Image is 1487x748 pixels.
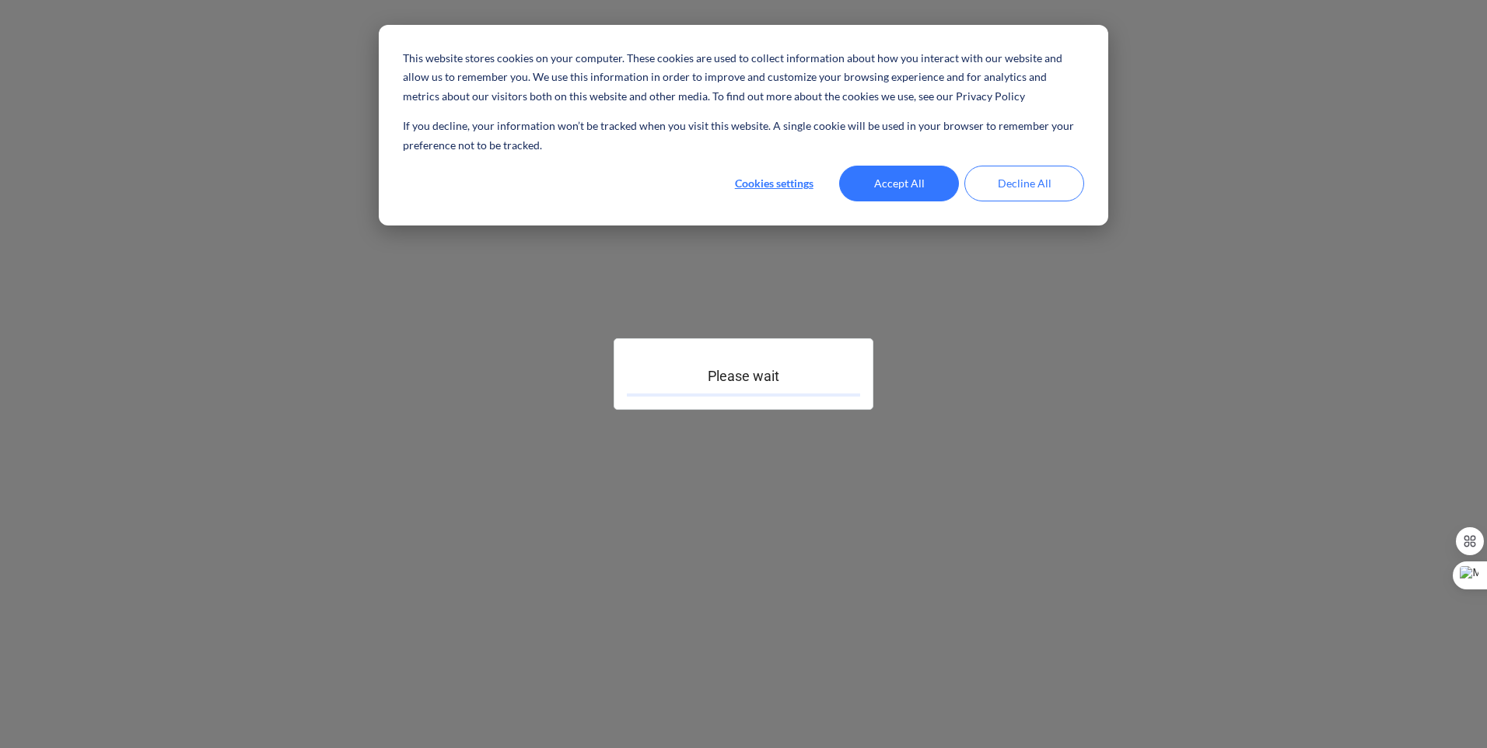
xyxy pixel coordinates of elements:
p: Please wait [627,367,860,386]
p: This website stores cookies on your computer. These cookies are used to collect information about... [403,49,1084,107]
button: Accept All [839,166,959,201]
button: Decline All [964,166,1084,201]
button: Cookies settings [714,166,834,201]
div: Cookie banner [379,25,1108,225]
p: If you decline, your information won’t be tracked when you visit this website. A single cookie wi... [403,117,1084,155]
